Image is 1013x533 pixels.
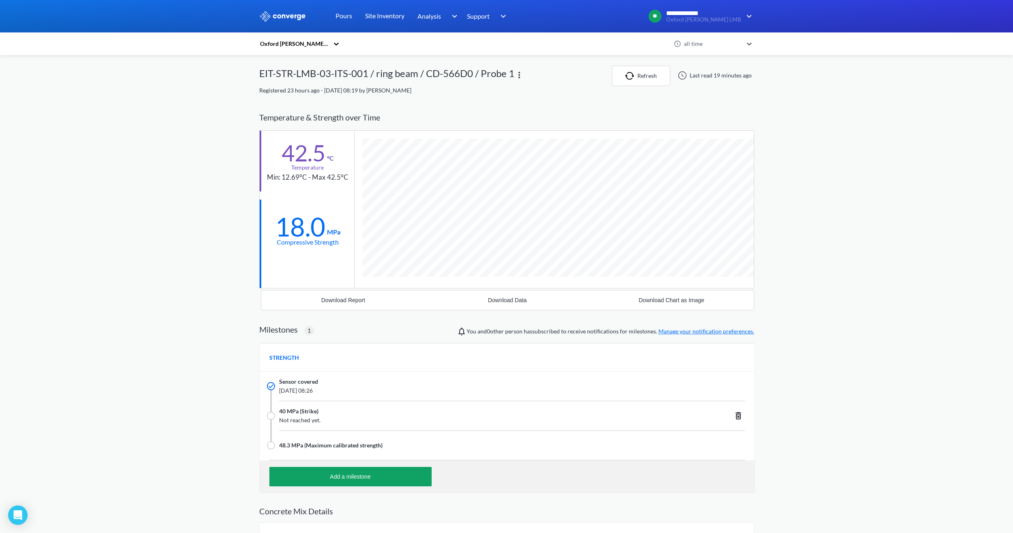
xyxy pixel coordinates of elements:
[279,407,318,416] span: 40 MPa (Strike)
[269,467,432,486] button: Add a milestone
[425,290,589,310] button: Download Data
[259,39,329,48] div: Oxford [PERSON_NAME] LMB
[259,105,754,130] div: Temperature & Strength over Time
[514,70,524,80] img: more.svg
[612,66,670,86] button: Refresh
[673,71,754,80] div: Last read 19 minutes ago
[666,17,741,23] span: Oxford [PERSON_NAME] LMB
[417,11,441,21] span: Analysis
[259,66,514,86] div: EIT-STR-LMB-03-ITS-001 / ring beam / CD-566D0 / Probe 1
[495,11,508,21] img: downArrow.svg
[291,163,324,172] div: Temperature
[467,11,490,21] span: Support
[321,297,365,303] div: Download Report
[267,172,348,183] div: Min: 12.69°C - Max 42.5°C
[259,87,411,94] span: Registered 23 hours ago - [DATE] 08:19 by [PERSON_NAME]
[589,290,754,310] button: Download Chart as Image
[625,72,637,80] img: icon-refresh.svg
[269,353,299,362] span: STRENGTH
[8,505,28,525] div: Open Intercom Messenger
[259,506,754,516] h2: Concrete Mix Details
[279,386,647,395] span: [DATE] 08:26
[308,326,311,335] span: 1
[446,11,459,21] img: downArrow.svg
[639,297,704,303] div: Download Chart as Image
[674,40,681,47] img: icon-clock.svg
[277,237,339,247] div: Compressive Strength
[682,39,743,48] div: all time
[488,297,527,303] div: Download Data
[658,328,754,335] a: Manage your notification preferences.
[741,11,754,21] img: downArrow.svg
[457,327,467,336] img: notifications-icon.svg
[279,416,647,425] span: Not reached yet.
[467,327,754,336] span: You and person has subscribed to receive notifications for milestones.
[487,328,504,335] span: 0 other
[279,441,383,450] span: 48.3 MPa (Maximum calibrated strength)
[259,11,306,21] img: logo_ewhite.svg
[282,143,325,163] div: 42.5
[279,377,318,386] span: Sensor covered
[259,325,298,334] h2: Milestones
[261,290,426,310] button: Download Report
[275,217,325,237] div: 18.0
